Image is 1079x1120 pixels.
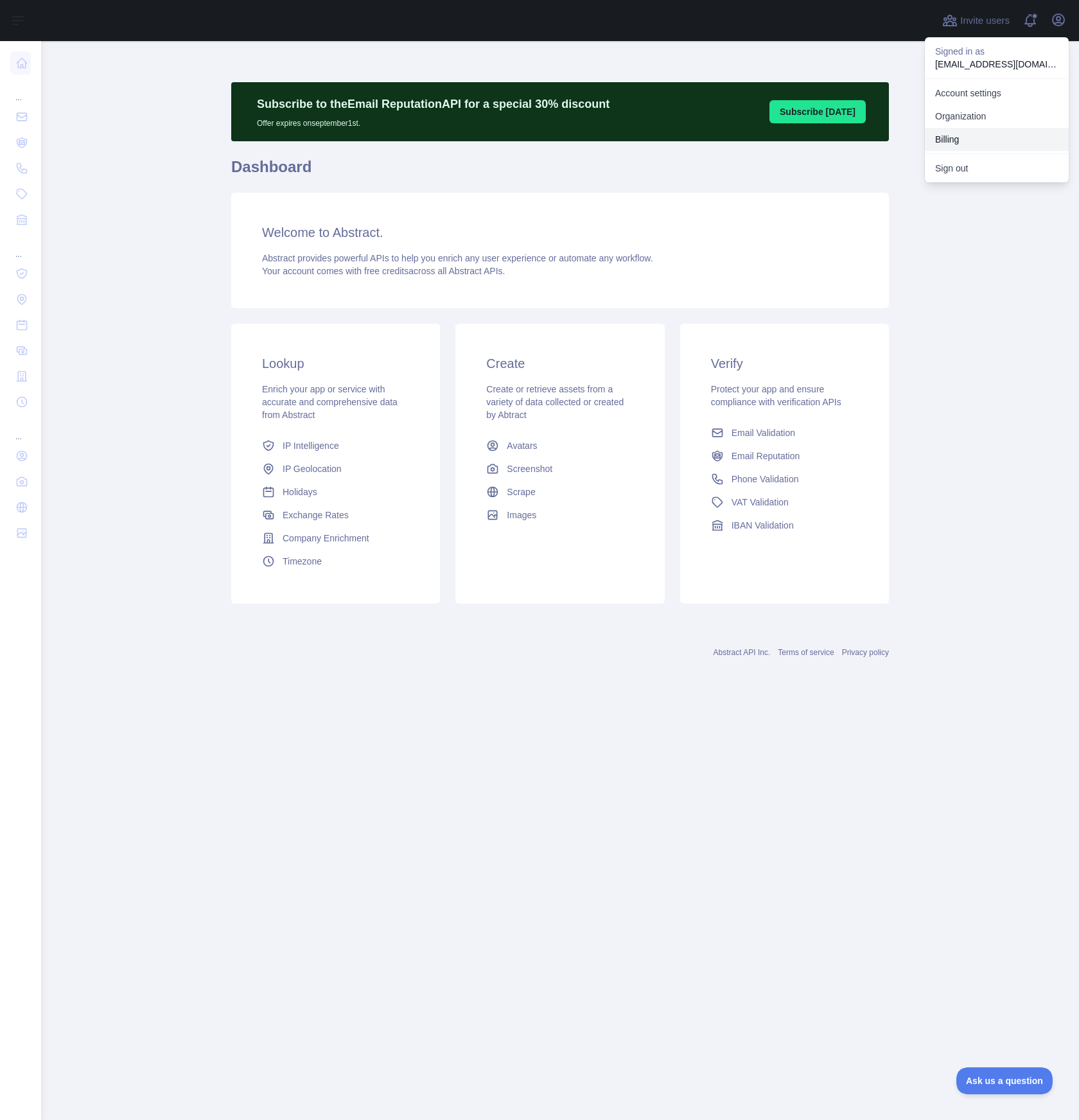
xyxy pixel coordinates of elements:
button: Subscribe [DATE] [769,100,866,123]
a: Screenshot [481,457,638,480]
span: Screenshot [507,462,552,475]
iframe: Toggle Customer Support [956,1067,1053,1094]
a: Phone Validation [706,468,863,491]
div: ... [10,416,31,442]
div: ... [10,234,31,259]
button: Invite users [940,10,1012,31]
a: Exchange Rates [257,503,414,527]
h3: Verify [711,354,858,372]
p: [EMAIL_ADDRESS][DOMAIN_NAME] [935,58,1058,71]
a: Email Reputation [706,444,863,468]
h3: Welcome to Abstract. [262,223,858,241]
p: Subscribe to the Email Reputation API for a special 30 % discount [257,95,610,113]
span: Invite users [960,13,1010,28]
h3: Lookup [262,354,409,372]
a: Timezone [257,550,414,573]
a: IP Intelligence [257,434,414,457]
span: Your account comes with across all Abstract APIs. [262,266,505,276]
span: Create or retrieve assets from a variety of data collected or created by Abtract [486,384,624,420]
button: Billing [925,128,1069,151]
a: Privacy policy [842,648,889,657]
span: Images [507,509,536,521]
span: Enrich your app or service with accurate and comprehensive data from Abstract [262,384,398,420]
span: IP Geolocation [283,462,342,475]
span: Avatars [507,439,537,452]
span: Timezone [283,555,322,568]
span: Phone Validation [732,473,799,486]
span: Scrape [507,486,535,498]
a: IP Geolocation [257,457,414,480]
h3: Create [486,354,633,372]
span: Protect your app and ensure compliance with verification APIs [711,384,841,407]
button: Sign out [925,157,1069,180]
a: Abstract API Inc. [714,648,771,657]
p: Signed in as [935,45,1058,58]
a: IBAN Validation [706,514,863,537]
a: Avatars [481,434,638,457]
span: Holidays [283,486,317,498]
span: VAT Validation [732,496,789,509]
a: Account settings [925,82,1069,105]
span: Exchange Rates [283,509,349,521]
a: Scrape [481,480,638,503]
span: IBAN Validation [732,519,794,532]
a: Terms of service [778,648,834,657]
a: Organization [925,105,1069,128]
p: Offer expires on september 1st. [257,113,610,128]
span: Email Validation [732,426,795,439]
div: ... [10,77,31,103]
a: Company Enrichment [257,527,414,550]
span: Abstract provides powerful APIs to help you enrich any user experience or automate any workflow. [262,253,653,263]
a: Email Validation [706,421,863,444]
a: Holidays [257,480,414,503]
a: Images [481,503,638,527]
span: free credits [364,266,408,276]
h1: Dashboard [231,157,889,188]
span: Company Enrichment [283,532,369,545]
span: Email Reputation [732,450,800,462]
a: VAT Validation [706,491,863,514]
span: IP Intelligence [283,439,339,452]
